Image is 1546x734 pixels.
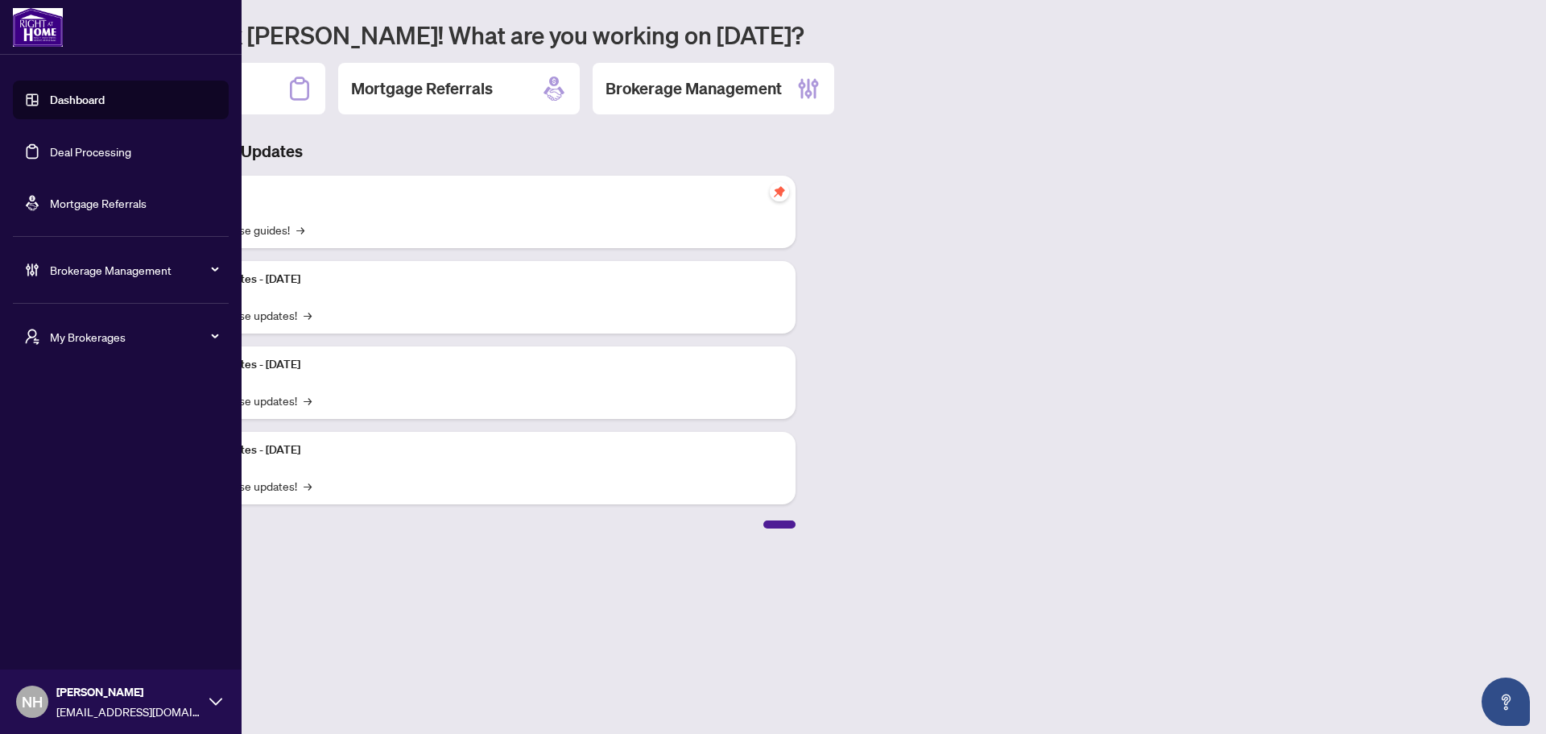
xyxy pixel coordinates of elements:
[50,144,131,159] a: Deal Processing
[296,221,304,238] span: →
[84,140,796,163] h3: Brokerage & Industry Updates
[770,182,789,201] span: pushpin
[50,261,217,279] span: Brokerage Management
[56,703,201,720] span: [EMAIL_ADDRESS][DOMAIN_NAME]
[24,329,40,345] span: user-switch
[169,185,783,203] p: Self-Help
[13,8,63,47] img: logo
[304,306,312,324] span: →
[1482,678,1530,726] button: Open asap
[169,356,783,374] p: Platform Updates - [DATE]
[84,19,1527,50] h1: Welcome back [PERSON_NAME]! What are you working on [DATE]?
[50,93,105,107] a: Dashboard
[351,77,493,100] h2: Mortgage Referrals
[50,196,147,210] a: Mortgage Referrals
[304,392,312,409] span: →
[169,271,783,288] p: Platform Updates - [DATE]
[169,442,783,459] p: Platform Updates - [DATE]
[56,683,201,701] span: [PERSON_NAME]
[304,477,312,495] span: →
[22,690,43,713] span: NH
[606,77,782,100] h2: Brokerage Management
[50,328,217,346] span: My Brokerages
